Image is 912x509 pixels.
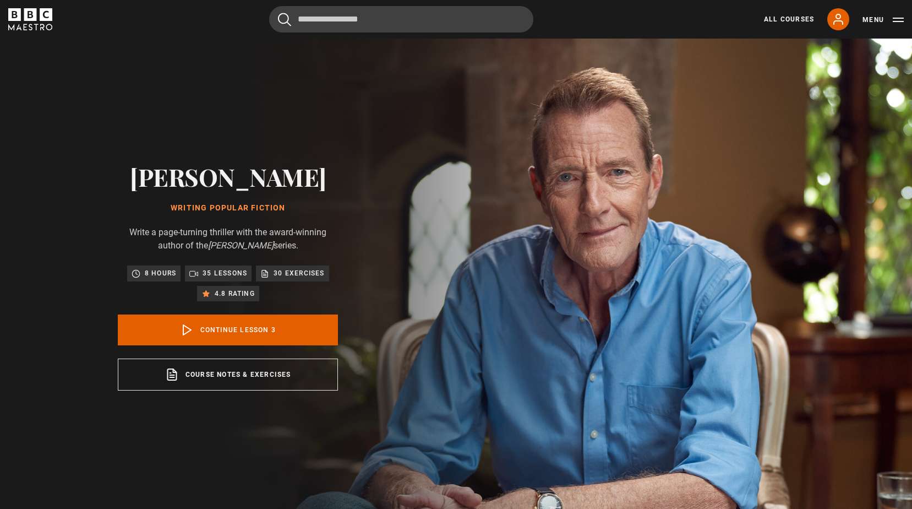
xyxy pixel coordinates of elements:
[118,226,338,252] p: Write a page-turning thriller with the award-winning author of the series.
[8,8,52,30] svg: BBC Maestro
[269,6,533,33] input: Search
[208,240,274,251] i: [PERSON_NAME]
[118,204,338,213] h1: Writing Popular Fiction
[145,268,176,279] p: 8 hours
[274,268,324,279] p: 30 exercises
[118,315,338,345] a: Continue lesson 3
[862,14,904,25] button: Toggle navigation
[118,163,338,191] h2: [PERSON_NAME]
[203,268,247,279] p: 35 lessons
[215,288,255,299] p: 4.8 rating
[278,13,291,26] button: Submit the search query
[118,359,338,391] a: Course notes & exercises
[764,14,814,24] a: All Courses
